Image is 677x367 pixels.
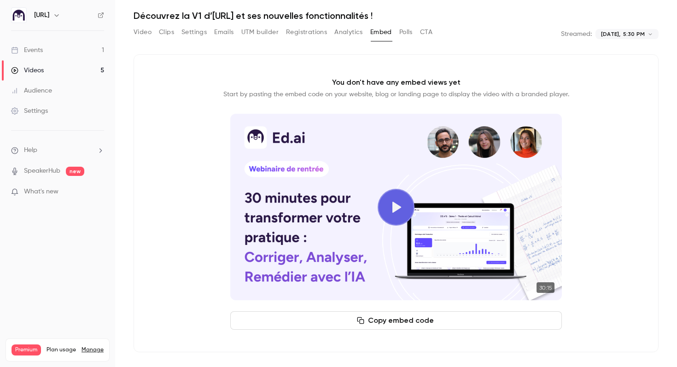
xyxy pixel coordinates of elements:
[24,166,60,176] a: SpeakerHub
[623,30,645,38] span: 5:30 PM
[134,25,152,40] button: Video
[12,344,41,355] span: Premium
[399,25,413,40] button: Polls
[230,114,562,300] section: Cover
[24,187,58,197] span: What's new
[420,25,432,40] button: CTA
[24,146,37,155] span: Help
[537,282,554,293] time: 30:15
[12,8,26,23] img: Ed.ai
[286,25,327,40] button: Registrations
[214,25,233,40] button: Emails
[47,346,76,354] span: Plan usage
[66,167,84,176] span: new
[370,25,392,40] button: Embed
[181,25,207,40] button: Settings
[561,29,592,39] p: Streamed:
[11,86,52,95] div: Audience
[241,25,279,40] button: UTM builder
[378,189,414,226] button: Play video
[82,346,104,354] a: Manage
[334,25,363,40] button: Analytics
[34,11,49,20] h6: [URL]
[11,146,104,155] li: help-dropdown-opener
[11,46,43,55] div: Events
[230,311,562,330] button: Copy embed code
[159,25,174,40] button: Clips
[134,10,659,21] h1: Découvrez la V1 d’[URL] et ses nouvelles fonctionnalités !
[223,90,569,99] p: Start by pasting the embed code on your website, blog or landing page to display the video with a...
[11,66,44,75] div: Videos
[332,77,461,88] p: You don't have any embed views yet
[601,30,620,38] span: [DATE],
[11,106,48,116] div: Settings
